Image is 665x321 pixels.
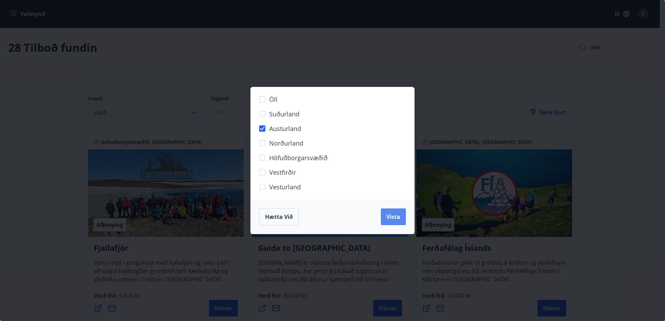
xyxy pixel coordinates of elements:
span: Suðurland [269,109,299,118]
span: Norðurland [269,139,303,148]
span: Höfuðborgarsvæðið [269,153,328,162]
span: Austurland [269,124,301,133]
span: Vista [386,213,400,221]
button: Hætta við [259,208,299,225]
span: Hætta við [265,213,293,221]
span: Öll [269,95,278,104]
button: Vista [381,208,406,225]
span: Vesturland [269,182,301,191]
span: Vestfirðir [269,168,296,177]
